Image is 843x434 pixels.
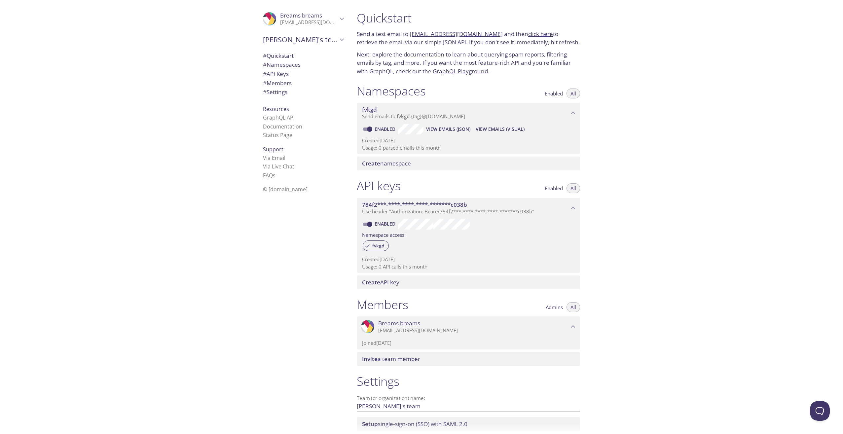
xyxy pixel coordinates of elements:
[567,89,580,98] button: All
[362,355,420,363] span: a team member
[378,320,420,327] span: Breams breams
[362,230,406,239] label: Namespace access:
[362,263,575,270] p: Usage: 0 API calls this month
[362,137,575,144] p: Created [DATE]
[258,51,349,60] div: Quickstart
[542,302,567,312] button: Admins
[263,146,283,153] span: Support
[280,12,322,19] span: Breams breams
[433,67,488,75] a: GraphQL Playground
[263,186,308,193] span: © [DOMAIN_NAME]
[362,113,465,120] span: Send emails to . {tag} @[DOMAIN_NAME]
[263,61,301,68] span: Namespaces
[263,35,338,44] span: [PERSON_NAME]'s team
[357,157,580,170] div: Create namespace
[357,275,580,289] div: Create API Key
[263,61,267,68] span: #
[258,60,349,69] div: Namespaces
[263,79,267,87] span: #
[357,103,580,123] div: fvkgd namespace
[476,125,525,133] span: View Emails (Visual)
[541,183,567,193] button: Enabled
[258,88,349,97] div: Team Settings
[362,340,575,346] p: Joined [DATE]
[567,183,580,193] button: All
[357,84,426,98] h1: Namespaces
[263,123,302,130] a: Documentation
[263,70,267,78] span: #
[357,30,580,47] p: Send a test email to and then to retrieve the email via our simple JSON API. If you don't see it ...
[567,302,580,312] button: All
[357,417,580,431] div: Setup SSO
[263,88,287,96] span: Settings
[362,106,377,113] span: fvkgd
[357,396,425,401] label: Team (or organization) name:
[397,113,410,120] span: fvkgd
[404,51,444,58] a: documentation
[362,160,411,167] span: namespace
[357,352,580,366] div: Invite a team member
[410,30,503,38] a: [EMAIL_ADDRESS][DOMAIN_NAME]
[473,124,527,134] button: View Emails (Visual)
[258,79,349,88] div: Members
[357,374,580,389] h1: Settings
[362,160,380,167] span: Create
[362,144,575,151] p: Usage: 0 parsed emails this month
[258,8,349,30] div: Breams breams
[263,88,267,96] span: #
[263,163,294,170] a: Via Live Chat
[368,243,388,249] span: fvkgd
[541,89,567,98] button: Enabled
[263,172,275,179] a: FAQ
[810,401,830,421] iframe: Help Scout Beacon - Open
[263,154,285,162] a: Via Email
[374,126,398,132] a: Enabled
[423,124,473,134] button: View Emails (JSON)
[357,316,580,337] div: Breams breams
[362,278,399,286] span: API key
[362,278,380,286] span: Create
[528,30,553,38] a: click here
[362,256,575,263] p: Created [DATE]
[263,52,294,59] span: Quickstart
[363,240,389,251] div: fvkgd
[362,355,378,363] span: Invite
[280,19,338,26] p: [EMAIL_ADDRESS][DOMAIN_NAME]
[263,52,267,59] span: #
[258,69,349,79] div: API Keys
[263,70,289,78] span: API Keys
[258,31,349,48] div: Breams's team
[378,327,569,334] p: [EMAIL_ADDRESS][DOMAIN_NAME]
[374,221,398,227] a: Enabled
[273,172,275,179] span: s
[263,79,292,87] span: Members
[263,105,289,113] span: Resources
[357,178,401,193] h1: API keys
[357,50,580,76] p: Next: explore the to learn about querying spam reports, filtering emails by tag, and more. If you...
[263,131,292,139] a: Status Page
[426,125,470,133] span: View Emails (JSON)
[357,297,408,312] h1: Members
[357,11,580,25] h1: Quickstart
[263,114,295,121] a: GraphQL API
